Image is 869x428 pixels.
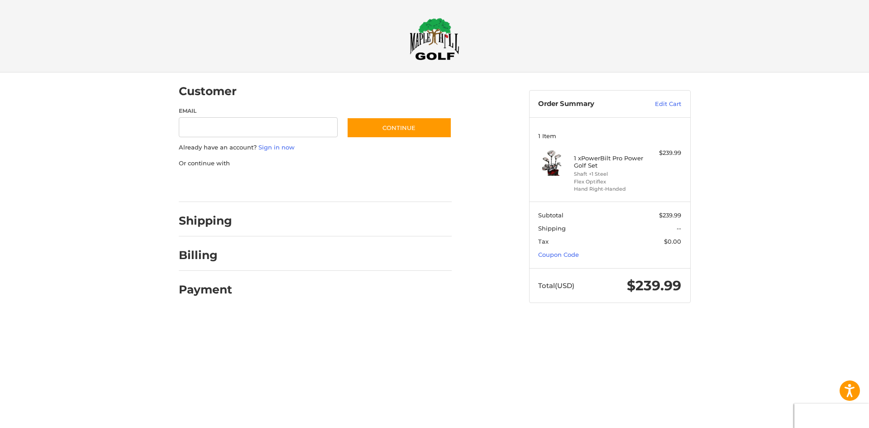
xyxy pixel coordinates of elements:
[645,149,681,158] div: $239.99
[179,107,338,115] label: Email
[635,100,681,109] a: Edit Cart
[179,214,232,228] h2: Shipping
[179,283,232,297] h2: Payment
[574,178,643,186] li: Flex Optiflex
[179,143,452,152] p: Already have an account?
[677,225,681,232] span: --
[538,281,574,290] span: Total (USD)
[574,170,643,178] li: Shaft +1 Steel
[627,277,681,294] span: $239.99
[659,212,681,219] span: $239.99
[664,238,681,245] span: $0.00
[538,238,549,245] span: Tax
[538,212,563,219] span: Subtotal
[410,18,459,60] img: Maple Hill Golf
[574,154,643,169] h4: 1 x PowerBilt Pro Power Golf Set
[574,185,643,193] li: Hand Right-Handed
[176,177,244,193] iframe: PayPal-paypal
[538,225,566,232] span: Shipping
[253,177,320,193] iframe: PayPal-paylater
[538,132,681,139] h3: 1 Item
[329,177,397,193] iframe: PayPal-venmo
[9,389,108,419] iframe: Gorgias live chat messenger
[794,404,869,428] iframe: Google Customer Reviews
[347,117,452,138] button: Continue
[258,144,295,151] a: Sign in now
[179,84,237,98] h2: Customer
[538,100,635,109] h3: Order Summary
[538,251,579,258] a: Coupon Code
[179,248,232,262] h2: Billing
[179,159,452,168] p: Or continue with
